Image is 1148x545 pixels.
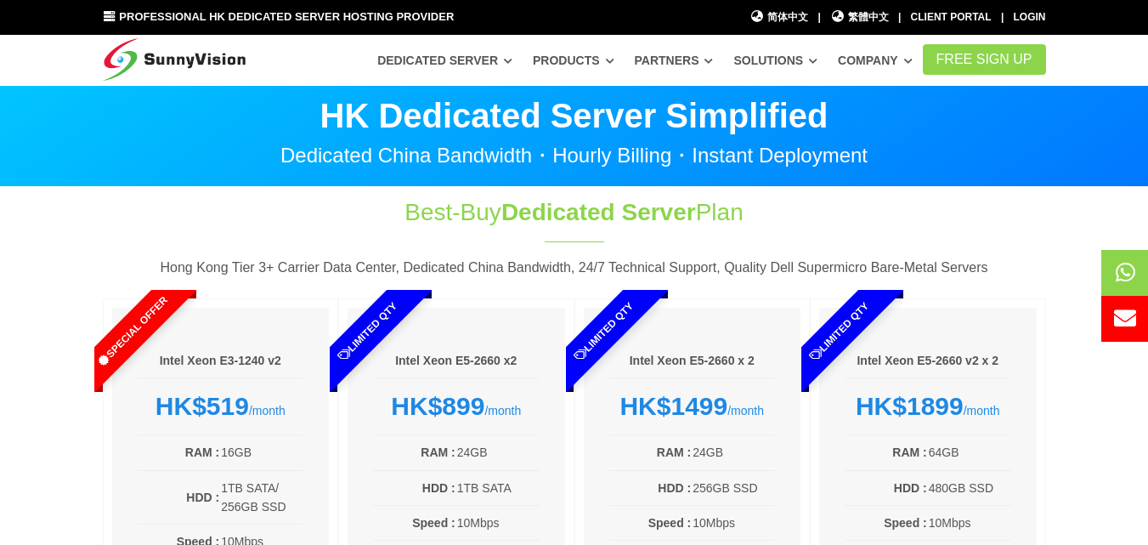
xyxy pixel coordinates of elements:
span: Professional HK Dedicated Server Hosting Provider [119,10,454,23]
h1: Best-Buy Plan [291,196,857,229]
strong: HK$519 [156,392,249,420]
a: Client Portal [911,11,992,23]
b: HDD : [894,481,927,495]
a: Dedicated Server [377,45,512,76]
b: Speed : [412,516,455,530]
a: Partners [635,45,714,76]
strong: HK$1899 [856,392,964,420]
span: Limited Qty [532,260,675,403]
b: Speed : [648,516,692,530]
strong: HK$1499 [619,392,727,420]
b: HDD : [658,481,691,495]
span: Special Offer [60,260,203,403]
div: /month [609,391,776,422]
a: FREE Sign Up [923,44,1046,75]
a: Solutions [733,45,817,76]
p: Dedicated China Bandwidth・Hourly Billing・Instant Deployment [103,145,1046,166]
td: 1TB SATA/ 256GB SSD [220,478,303,518]
td: 16GB [220,442,303,463]
div: /month [138,391,304,422]
td: 10Mbps [456,513,540,533]
td: 10Mbps [692,513,775,533]
b: RAM : [892,446,926,459]
h6: Intel Xeon E5-2660 v2 x 2 [845,353,1011,370]
td: 24GB [456,442,540,463]
a: 简体中文 [750,9,809,26]
td: 256GB SSD [692,478,775,498]
td: 24GB [692,442,775,463]
td: 10Mbps [928,513,1011,533]
span: Limited Qty [297,260,439,403]
h6: Intel Xeon E5-2660 x2 [373,353,540,370]
strong: HK$899 [391,392,484,420]
li: | [898,9,901,26]
b: Speed : [884,516,927,530]
a: Products [533,45,614,76]
a: Login [1014,11,1046,23]
h6: Intel Xeon E5-2660 x 2 [609,353,776,370]
li: | [1001,9,1004,26]
td: 1TB SATA [456,478,540,498]
p: HK Dedicated Server Simplified [103,99,1046,133]
a: 繁體中文 [830,9,889,26]
div: /month [845,391,1011,422]
p: Hong Kong Tier 3+ Carrier Data Center, Dedicated China Bandwidth, 24/7 Technical Support, Quality... [103,257,1046,279]
b: RAM : [185,446,219,459]
td: 480GB SSD [928,478,1011,498]
a: Company [838,45,913,76]
div: /month [373,391,540,422]
li: | [817,9,820,26]
b: RAM : [657,446,691,459]
b: HDD : [422,481,455,495]
b: HDD : [186,491,219,504]
b: RAM : [421,446,455,459]
span: Dedicated Server [501,199,696,225]
span: Limited Qty [768,260,911,403]
td: 64GB [928,442,1011,463]
h6: Intel Xeon E3-1240 v2 [138,353,304,370]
